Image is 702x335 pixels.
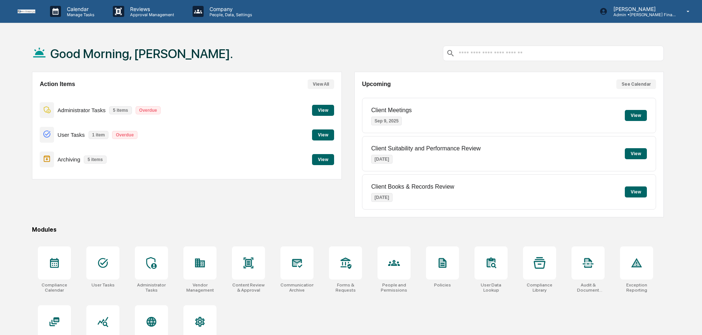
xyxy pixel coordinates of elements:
p: Manage Tasks [61,12,98,17]
div: Modules [32,226,664,233]
button: View [625,148,647,159]
div: Policies [434,282,451,288]
h2: Action Items [40,81,75,88]
p: User Tasks [58,132,85,138]
p: 1 item [89,131,109,139]
button: View [312,105,334,116]
div: Vendor Management [183,282,216,293]
div: Administrator Tasks [135,282,168,293]
button: View [312,129,334,140]
p: Overdue [112,131,137,139]
p: 5 items [84,156,106,164]
img: logo [18,10,35,13]
p: [PERSON_NAME] [608,6,676,12]
h1: Good Morning, [PERSON_NAME]. [50,46,233,61]
p: Company [204,6,256,12]
button: View [312,154,334,165]
button: View All [308,79,334,89]
div: People and Permissions [377,282,411,293]
div: Audit & Document Logs [572,282,605,293]
div: Exception Reporting [620,282,653,293]
div: User Tasks [92,282,115,288]
h2: Upcoming [362,81,391,88]
p: Admin • [PERSON_NAME] Financial Group [608,12,676,17]
a: View [312,106,334,113]
div: Compliance Library [523,282,556,293]
p: Overdue [136,106,161,114]
div: Forms & Requests [329,282,362,293]
p: 5 items [109,106,132,114]
div: Communications Archive [280,282,314,293]
div: Compliance Calendar [38,282,71,293]
a: View [312,156,334,163]
p: Approval Management [124,12,178,17]
p: People, Data, Settings [204,12,256,17]
a: View [312,131,334,138]
p: Client Books & Records Review [371,183,454,190]
p: [DATE] [371,193,393,202]
p: Client Suitability and Performance Review [371,145,481,152]
p: Calendar [61,6,98,12]
button: View [625,186,647,197]
p: [DATE] [371,155,393,164]
p: Client Meetings [371,107,412,114]
div: User Data Lookup [474,282,508,293]
div: Content Review & Approval [232,282,265,293]
button: View [625,110,647,121]
p: Reviews [124,6,178,12]
p: Administrator Tasks [58,107,106,113]
p: Sep 9, 2025 [371,117,402,125]
p: Archiving [58,156,80,163]
button: See Calendar [616,79,656,89]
